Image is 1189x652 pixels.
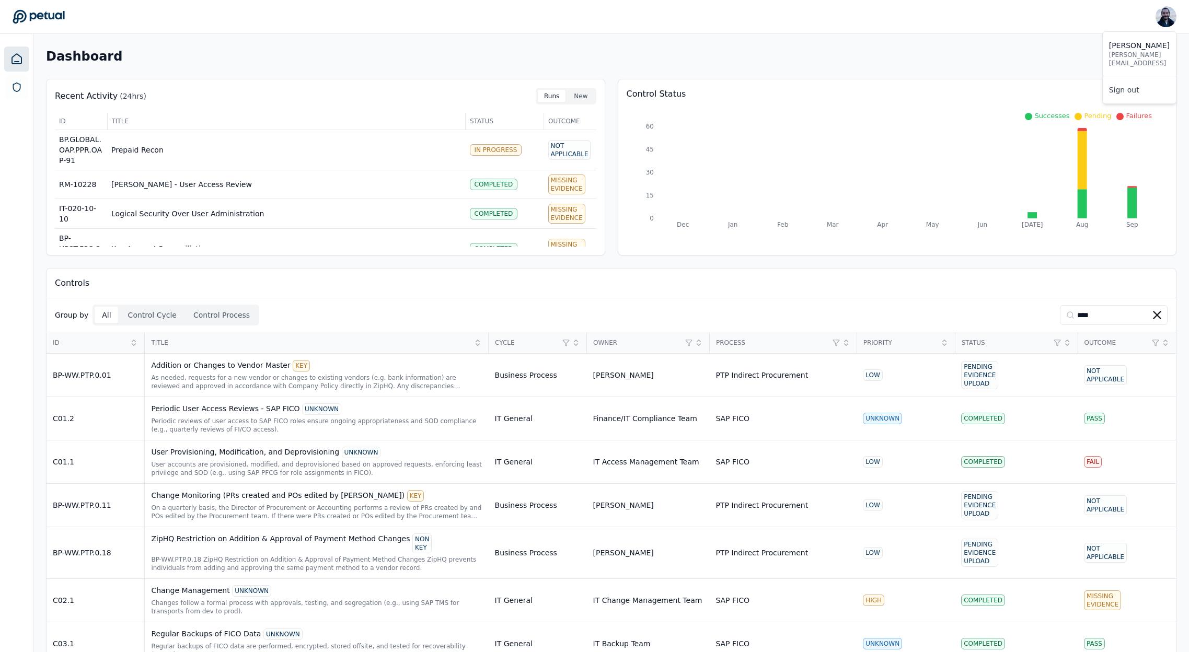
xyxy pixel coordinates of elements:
div: On a quarterly basis, the Director of Procurement or Accounting performs a review of PRs created ... [151,504,482,520]
p: Control Status [627,88,1168,100]
tspan: Apr [877,221,888,228]
div: Periodic User Access Reviews - SAP FICO [151,403,482,415]
div: In Progress [470,144,522,156]
td: IT General [489,397,587,440]
td: Logical Security Over User Administration [107,199,466,229]
div: Completed [961,595,1005,606]
div: LOW [863,547,883,558]
button: Control Cycle [121,307,184,323]
div: Pending Evidence Upload [961,491,998,519]
div: Completed [961,413,1005,424]
div: Completed [961,638,1005,649]
span: Owner [593,339,682,347]
tspan: Feb [777,221,788,228]
div: Not Applicable [548,140,591,160]
span: Process [716,339,829,347]
div: UNKNOWN [863,413,902,424]
button: New [568,90,594,102]
div: User accounts are provisioned, modified, and deprovisioned based on approved requests, enforcing ... [151,460,482,477]
div: Missing Evidence [548,239,585,259]
span: BP-UPST.FSC.S94.FSC.09 [59,234,100,263]
div: Not Applicable [1084,365,1127,385]
div: PTP Indirect Procurement [715,500,808,510]
div: BP-WW.PTP.0.01 [53,370,138,380]
div: LOW [863,499,883,511]
div: As needed, requests for a new vendor or changes to existing vendors (e.g. bank information) are r... [151,374,482,390]
div: BP-WW.PTP.0.18 [53,548,138,558]
span: IT-020-10-10 [59,204,96,223]
h2: Dashboard [46,49,122,64]
div: Change Management [151,585,482,597]
div: C01.1 [53,457,138,467]
div: SAP FICO [715,595,749,606]
div: PTP Indirect Procurement [715,548,808,558]
span: Failures [1126,112,1152,120]
div: LOW [863,369,883,381]
tspan: 60 [645,123,653,130]
button: Runs [538,90,565,102]
span: Successes [1034,112,1069,120]
div: KEY [407,490,424,502]
td: IT General [489,579,587,622]
div: IT Access Management Team [593,457,699,467]
div: C02.1 [53,595,138,606]
div: UNKNOWN [342,447,381,458]
div: Pass [1084,413,1105,424]
div: C01.2 [53,413,138,424]
div: Change Monitoring (PRs created and POs edited by [PERSON_NAME]) [151,490,482,502]
span: Outcome [548,117,592,125]
div: Completed [470,179,518,190]
div: Pending Evidence Upload [961,361,998,389]
div: [PERSON_NAME] [593,500,654,510]
tspan: Jan [728,221,737,228]
div: IT Backup Team [593,638,651,649]
div: [PERSON_NAME] [593,370,654,380]
div: Completed [470,243,518,254]
td: Business Process [489,484,587,527]
p: (24hrs) [120,91,146,101]
span: ID [53,339,126,347]
div: SAP FICO [715,457,749,467]
td: Key Account Reconciliations [107,229,466,269]
tspan: 30 [645,169,653,176]
a: Dashboard [4,46,29,72]
div: UNKNOWN [232,585,271,597]
tspan: Aug [1076,221,1088,228]
div: NON KEY [412,533,432,553]
div: HIGH [863,595,884,606]
button: Control Process [186,307,257,323]
div: LOW [863,456,883,468]
div: Not Applicable [1084,495,1127,515]
tspan: Dec [677,221,689,228]
img: Roberto Fernandez [1156,6,1176,27]
div: User Provisioning, Modification, and Deprovisioning [151,447,482,458]
tspan: [DATE] [1022,221,1043,228]
span: Priority [863,339,937,347]
div: UNKNOWN [863,638,902,649]
div: Completed [470,208,518,219]
a: Go to Dashboard [13,9,65,24]
tspan: Jun [977,221,987,228]
div: Missing Evidence [548,204,585,224]
span: Outcome [1084,339,1149,347]
p: Group by [55,310,88,320]
p: [PERSON_NAME][EMAIL_ADDRESS] [1109,51,1170,67]
span: RM-10228 [59,180,96,189]
tspan: May [926,221,939,228]
td: Business Process [489,354,587,397]
span: ID [59,117,103,125]
div: Pass [1084,638,1105,649]
span: Pending [1084,112,1111,120]
div: SAP FICO [715,413,749,424]
tspan: 15 [645,192,653,199]
tspan: 0 [650,215,654,222]
td: IT General [489,440,587,484]
div: Missing Evidence [1084,590,1121,610]
div: ZipHQ Restriction on Addition & Approval of Payment Method Changes [151,533,482,553]
tspan: Sep [1126,221,1138,228]
div: Periodic reviews of user access to SAP FICO roles ensure ongoing appropriateness and SOD complian... [151,417,482,434]
div: Missing Evidence [548,174,585,194]
div: BP-WW.PTP.0.11 [53,500,138,510]
span: Status [470,117,539,125]
td: Prepaid Recon [107,130,466,170]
